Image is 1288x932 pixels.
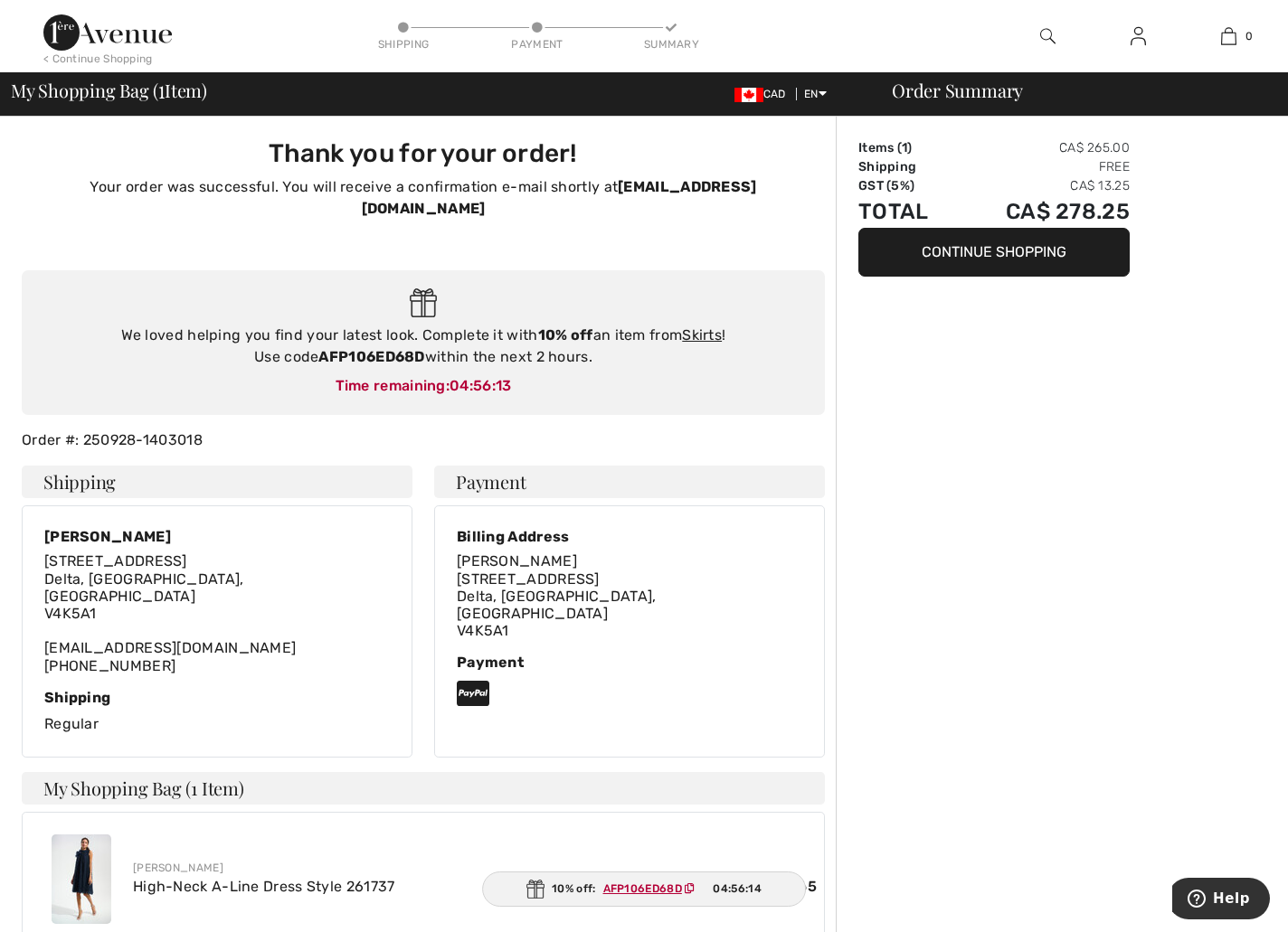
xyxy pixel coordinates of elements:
div: Payment [510,36,564,52]
td: Shipping [858,157,956,176]
span: My Shopping Bag ( Item) [11,81,207,99]
div: 10% off: [482,871,806,907]
img: search the website [1040,25,1056,47]
div: Summary [644,36,698,52]
span: [STREET_ADDRESS] Delta, [GEOGRAPHIC_DATA], [GEOGRAPHIC_DATA] V4K5A1 [44,552,244,622]
strong: AFP106ED68D [318,348,424,365]
a: Sign In [1116,25,1160,48]
td: CA$ 265.00 [956,138,1130,157]
iframe: Opens a widget where you can find more information [1172,878,1270,923]
a: 0 [1184,25,1273,47]
div: Payment [457,654,802,671]
img: Canadian Dollar [734,88,763,102]
div: Regular [44,689,390,735]
a: High-Neck A-Line Dress Style 261737 [133,878,395,895]
span: 04:56:14 [713,880,761,897]
span: 1 [158,77,165,100]
div: Shipping [44,689,390,706]
td: Items ( ) [858,138,956,157]
div: [PERSON_NAME] [133,860,817,876]
td: Free [956,157,1130,176]
div: [EMAIL_ADDRESS][DOMAIN_NAME] [PHONE_NUMBER] [44,552,390,673]
td: GST (5%) [858,176,956,195]
span: 0 [1245,28,1253,44]
h4: My Shopping Bag (1 Item) [22,772,825,805]
td: CA$ 278.25 [956,195,1130,228]
div: Order Summary [870,81,1277,99]
span: [PERSON_NAME] [457,552,577,570]
img: Gift.svg [526,880,545,899]
img: High-Neck A-Line Dress Style 261737 [52,834,111,924]
h3: Thank you for your order! [33,138,814,169]
h4: Shipping [22,466,412,498]
div: Billing Address [457,528,802,545]
img: My Bag [1221,25,1236,47]
p: Your order was successful. You will receive a confirmation e-mail shortly at [33,176,814,220]
div: Time remaining: [40,375,807,397]
div: Shipping [376,36,431,52]
span: 1 [902,140,907,155]
strong: 10% off [538,326,593,344]
div: Order #: 250928-1403018 [11,429,836,451]
img: 1ère Avenue [43,14,172,51]
strong: [EMAIL_ADDRESS][DOMAIN_NAME] [362,178,757,217]
td: CA$ 13.25 [956,176,1130,195]
span: 04:56:13 [450,377,511,394]
span: CAD [734,88,793,100]
img: My Info [1131,25,1146,47]
h4: Payment [434,466,825,498]
a: Skirts [682,326,722,344]
div: < Continue Shopping [43,51,153,67]
span: EN [804,88,827,100]
div: We loved helping you find your latest look. Complete it with an item from ! Use code within the n... [40,325,807,368]
td: Total [858,195,956,228]
div: [PERSON_NAME] [44,528,390,545]
span: [STREET_ADDRESS] Delta, [GEOGRAPHIC_DATA], [GEOGRAPHIC_DATA] V4K5A1 [457,570,657,640]
ins: AFP106ED68D [603,882,682,895]
img: Gift.svg [410,288,438,318]
button: Continue Shopping [858,228,1130,277]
